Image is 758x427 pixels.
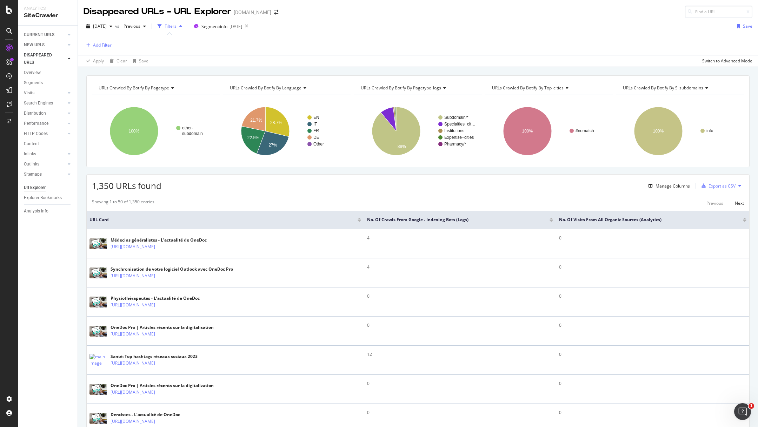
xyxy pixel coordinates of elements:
[367,264,553,270] div: 4
[111,237,207,243] div: Médecins généralistes - L’actualité de OneDoc
[367,409,553,416] div: 0
[247,135,259,140] text: 22.5%
[522,129,533,134] text: 100%
[111,295,200,301] div: Physiothérapeutes - L’actualité de OneDoc
[111,418,155,425] a: [URL][DOMAIN_NAME]
[24,184,46,191] div: Url Explorer
[367,235,553,241] div: 4
[165,23,177,29] div: Filters
[24,52,66,66] a: DISAPPEARED URLS
[313,122,317,127] text: IT
[89,238,107,249] img: main image
[97,82,213,94] h4: URLs Crawled By Botify By pagetype
[111,382,214,389] div: OneDoc Pro | Articles récents sur la digitalization
[559,351,746,358] div: 0
[24,100,66,107] a: Search Engines
[709,183,736,189] div: Export as CSV
[699,180,736,191] button: Export as CSV
[485,101,613,162] svg: A chart.
[115,23,121,29] span: vs
[559,322,746,328] div: 0
[24,100,53,107] div: Search Engines
[24,171,66,178] a: Sitemaps
[734,21,752,32] button: Save
[182,131,203,136] text: subdomain
[191,21,242,32] button: Segment:info[DATE]
[576,128,594,133] text: #nomatch
[559,264,746,270] div: 0
[359,82,476,94] h4: URLs Crawled By Botify By pagetype_logs
[24,79,73,87] a: Segments
[24,69,73,76] a: Overview
[24,130,48,137] div: HTTP Codes
[84,21,115,32] button: [DATE]
[111,243,155,250] a: [URL][DOMAIN_NAME]
[734,403,751,420] iframe: Intercom live chat
[354,101,482,162] div: A chart.
[367,380,553,387] div: 0
[89,267,107,278] img: main image
[367,322,553,328] div: 0
[93,23,107,29] span: 2025 Aug. 29th
[84,6,231,18] div: Disappeared URLs - URL Explorer
[89,217,356,223] span: URL Card
[24,194,62,202] div: Explorer Bookmarks
[559,217,732,223] span: No. of Visits from All Organic Sources (Analytics)
[24,6,72,12] div: Analytics
[313,128,319,133] text: FR
[444,135,474,140] text: Expertise+cities
[24,120,48,127] div: Performance
[24,150,66,158] a: Inlinks
[361,85,441,91] span: URLs Crawled By Botify By pagetype_logs
[492,85,564,91] span: URLs Crawled By Botify By top_cities
[111,389,155,396] a: [URL][DOMAIN_NAME]
[230,23,242,29] div: [DATE]
[735,200,744,206] div: Next
[735,199,744,207] button: Next
[313,135,319,140] text: DE
[223,101,351,162] div: A chart.
[84,41,112,49] button: Add Filter
[24,161,66,168] a: Outlinks
[250,118,262,123] text: 21.7%
[559,409,746,416] div: 0
[653,129,664,134] text: 100%
[111,266,233,272] div: Synchronisation de votre logiciel Outlook avec OneDoc Pro
[89,297,107,307] img: main image
[111,360,155,367] a: [URL][DOMAIN_NAME]
[89,354,107,366] img: main image
[623,85,703,91] span: URLs Crawled By Botify By s_subdomains
[129,129,140,134] text: 100%
[24,161,39,168] div: Outlinks
[111,272,155,279] a: [URL][DOMAIN_NAME]
[111,301,155,309] a: [URL][DOMAIN_NAME]
[24,184,73,191] a: Url Explorer
[367,351,553,358] div: 12
[491,82,607,94] h4: URLs Crawled By Botify By top_cities
[24,120,66,127] a: Performance
[313,115,319,120] text: EN
[24,194,73,202] a: Explorer Bookmarks
[89,326,107,337] img: main image
[107,55,127,67] button: Clear
[111,324,214,331] div: OneDoc Pro | Articles récents sur la digitalisation
[121,23,140,29] span: Previous
[559,293,746,299] div: 0
[24,12,72,20] div: SiteCrawler
[685,6,752,18] input: Find a URL
[616,101,744,162] svg: A chart.
[367,293,553,299] div: 0
[89,384,107,395] img: main image
[155,21,185,32] button: Filters
[24,31,66,39] a: CURRENT URLS
[182,126,193,130] text: other-
[398,144,406,149] text: 89%
[444,115,468,120] text: Subdomain/*
[268,143,277,148] text: 27%
[749,403,754,409] span: 1
[24,140,39,148] div: Content
[559,235,746,241] div: 0
[24,110,46,117] div: Distribution
[24,208,73,215] a: Analysis Info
